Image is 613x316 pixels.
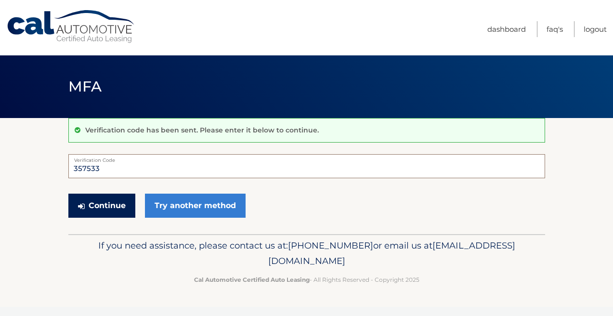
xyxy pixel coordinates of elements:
label: Verification Code [68,154,545,162]
a: Logout [584,21,607,37]
p: - All Rights Reserved - Copyright 2025 [75,275,539,285]
a: Cal Automotive [6,10,136,44]
span: [EMAIL_ADDRESS][DOMAIN_NAME] [268,240,515,266]
a: FAQ's [547,21,563,37]
p: If you need assistance, please contact us at: or email us at [75,238,539,269]
a: Try another method [145,194,246,218]
span: MFA [68,78,102,95]
span: [PHONE_NUMBER] [288,240,373,251]
button: Continue [68,194,135,218]
p: Verification code has been sent. Please enter it below to continue. [85,126,319,134]
input: Verification Code [68,154,545,178]
strong: Cal Automotive Certified Auto Leasing [194,276,310,283]
a: Dashboard [487,21,526,37]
